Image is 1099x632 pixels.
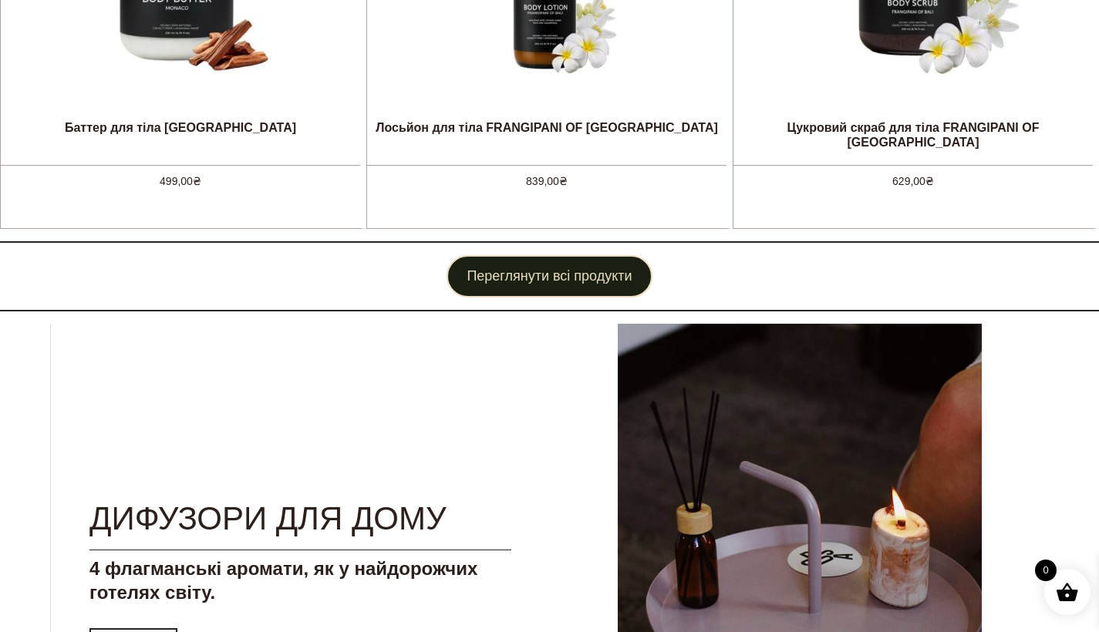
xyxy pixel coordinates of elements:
span: 629,00 [892,175,934,187]
div: Цукровий скраб для тіла FRANGIPANI OF [GEOGRAPHIC_DATA] [733,120,1093,151]
div: Баттер для тіла [GEOGRAPHIC_DATA] [65,120,296,151]
strong: 4 флагманські аромати, як у найдорожчих готелях світу. [89,558,477,603]
span: 0 [1035,560,1057,581]
a: Дифузори для дому [89,500,447,536]
span: ₴ [559,175,568,187]
div: Лосьйон для тіла FRANGIPANI OF [GEOGRAPHIC_DATA] [376,120,718,151]
span: ₴ [925,175,934,187]
span: 499,00 [160,175,201,187]
span: ₴ [193,175,201,187]
a: Переглянути всі продукти [447,255,652,298]
span: 839,00 [526,175,568,187]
